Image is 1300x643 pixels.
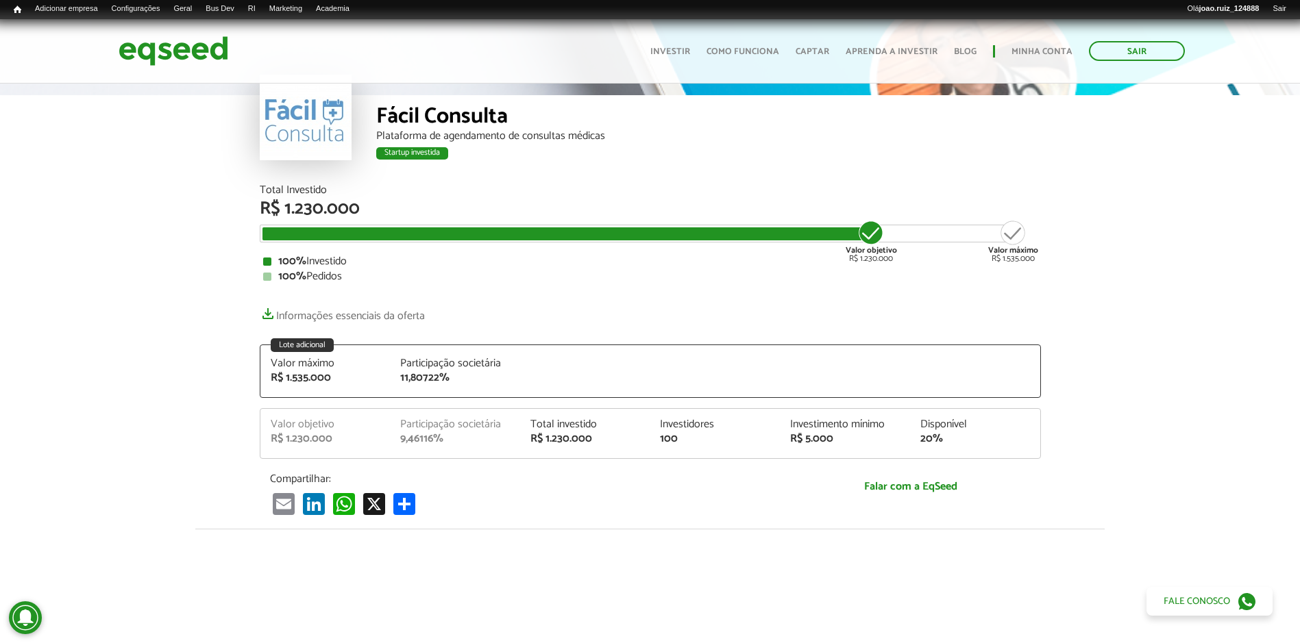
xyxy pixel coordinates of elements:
[309,3,356,14] a: Academia
[199,3,241,14] a: Bus Dev
[167,3,199,14] a: Geral
[360,492,388,515] a: X
[400,419,510,430] div: Participação societária
[376,105,1041,131] div: Fácil Consulta
[400,373,510,383] div: 11,80722%
[330,492,358,515] a: WhatsApp
[271,358,380,369] div: Valor máximo
[1011,47,1072,56] a: Minha conta
[846,47,937,56] a: Aprenda a investir
[263,271,1038,282] div: Pedidos
[1146,587,1273,616] a: Fale conosco
[260,185,1041,196] div: Total Investido
[376,147,448,160] div: Startup investida
[1089,41,1185,61] a: Sair
[260,303,425,322] a: Informações essenciais da oferta
[271,433,380,444] div: R$ 1.230.000
[278,267,306,286] strong: 100%
[376,131,1041,142] div: Plataforma de agendamento de consultas médicas
[988,244,1038,257] strong: Valor máximo
[650,47,690,56] a: Investir
[105,3,167,14] a: Configurações
[954,47,977,56] a: Blog
[660,433,770,444] div: 100
[271,373,380,383] div: R$ 1.535.000
[790,419,900,430] div: Investimento mínimo
[7,3,28,16] a: Início
[846,244,897,257] strong: Valor objetivo
[270,472,770,486] p: Compartilhar:
[400,358,510,369] div: Participação societária
[262,3,309,14] a: Marketing
[707,47,779,56] a: Como funciona
[1180,3,1266,14] a: Olájoao.ruiz_124888
[300,492,328,515] a: LinkedIn
[119,33,228,69] img: EqSeed
[988,219,1038,263] div: R$ 1.535.000
[391,492,418,515] a: Compartilhar
[1266,3,1293,14] a: Sair
[263,256,1038,267] div: Investido
[400,433,510,444] div: 9,46116%
[530,433,640,444] div: R$ 1.230.000
[278,252,306,270] strong: 100%
[920,433,1030,444] div: 20%
[920,419,1030,430] div: Disponível
[14,5,21,14] span: Início
[791,472,1031,501] a: Falar com a EqSeed
[271,419,380,430] div: Valor objetivo
[28,3,105,14] a: Adicionar empresa
[260,200,1041,218] div: R$ 1.230.000
[660,419,770,430] div: Investidores
[271,338,334,352] div: Lote adicional
[241,3,262,14] a: RI
[790,433,900,444] div: R$ 5.000
[530,419,640,430] div: Total investido
[846,219,897,263] div: R$ 1.230.000
[270,492,297,515] a: Email
[796,47,829,56] a: Captar
[1199,4,1260,12] strong: joao.ruiz_124888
